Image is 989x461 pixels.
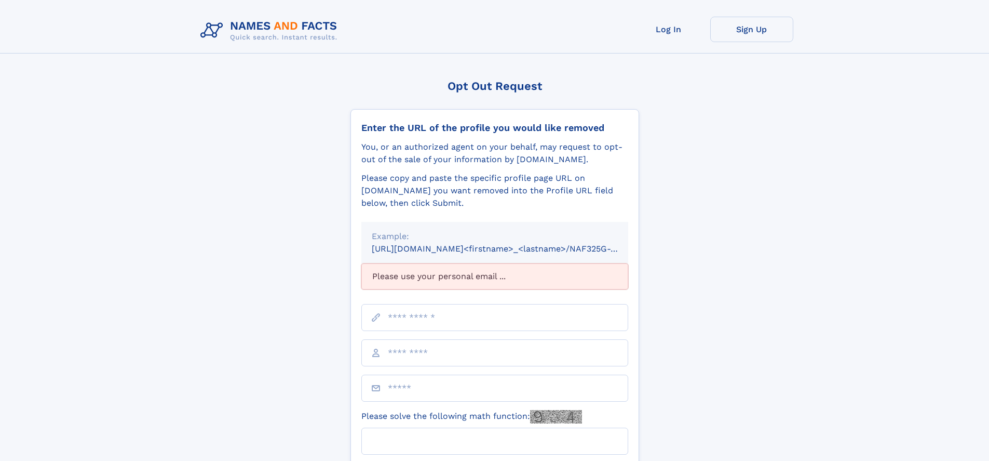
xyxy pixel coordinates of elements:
img: Logo Names and Facts [196,17,346,45]
div: Enter the URL of the profile you would like removed [361,122,628,134]
div: Example: [372,230,618,243]
div: Please use your personal email ... [361,264,628,289]
a: Sign Up [710,17,793,42]
div: Opt Out Request [350,80,639,93]
small: [URL][DOMAIN_NAME]<firstname>_<lastname>/NAF325G-xxxxxxxx [372,244,648,254]
a: Log In [627,17,710,42]
label: Please solve the following math function: [361,410,582,424]
div: Please copy and paste the specific profile page URL on [DOMAIN_NAME] you want removed into the Pr... [361,172,628,209]
div: You, or an authorized agent on your behalf, may request to opt-out of the sale of your informatio... [361,141,628,166]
